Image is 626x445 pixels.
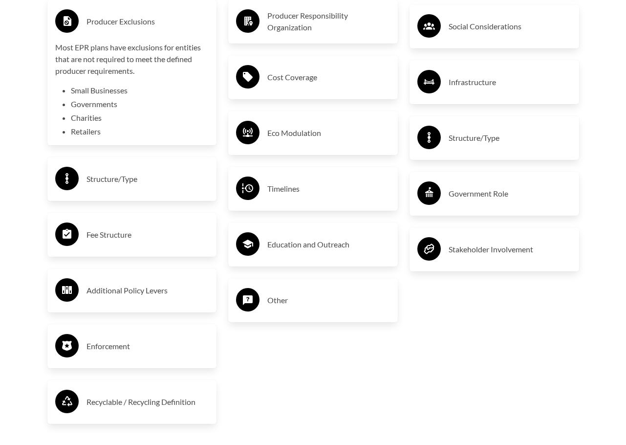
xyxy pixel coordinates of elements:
h3: Infrastructure [449,74,571,90]
h3: Stakeholder Involvement [449,242,571,257]
h3: Education and Outreach [267,237,390,252]
h3: Producer Exclusions [86,14,209,29]
li: Small Businesses [71,85,209,96]
h3: Eco Modulation [267,125,390,141]
h3: Cost Coverage [267,69,390,85]
li: Retailers [71,126,209,137]
li: Charities [71,112,209,124]
h3: Structure/Type [86,171,209,187]
h3: Recyclable / Recycling Definition [86,394,209,410]
h3: Other [267,292,390,308]
h3: Government Role [449,186,571,201]
h3: Structure/Type [449,130,571,146]
h3: Timelines [267,181,390,197]
p: Most EPR plans have exclusions for entities that are not required to meet the defined producer re... [55,42,209,77]
h3: Enforcement [86,338,209,354]
li: Governments [71,98,209,110]
h3: Additional Policy Levers [86,283,209,298]
h3: Social Considerations [449,19,571,34]
h3: Fee Structure [86,227,209,243]
h3: Producer Responsibility Organization [267,10,390,33]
